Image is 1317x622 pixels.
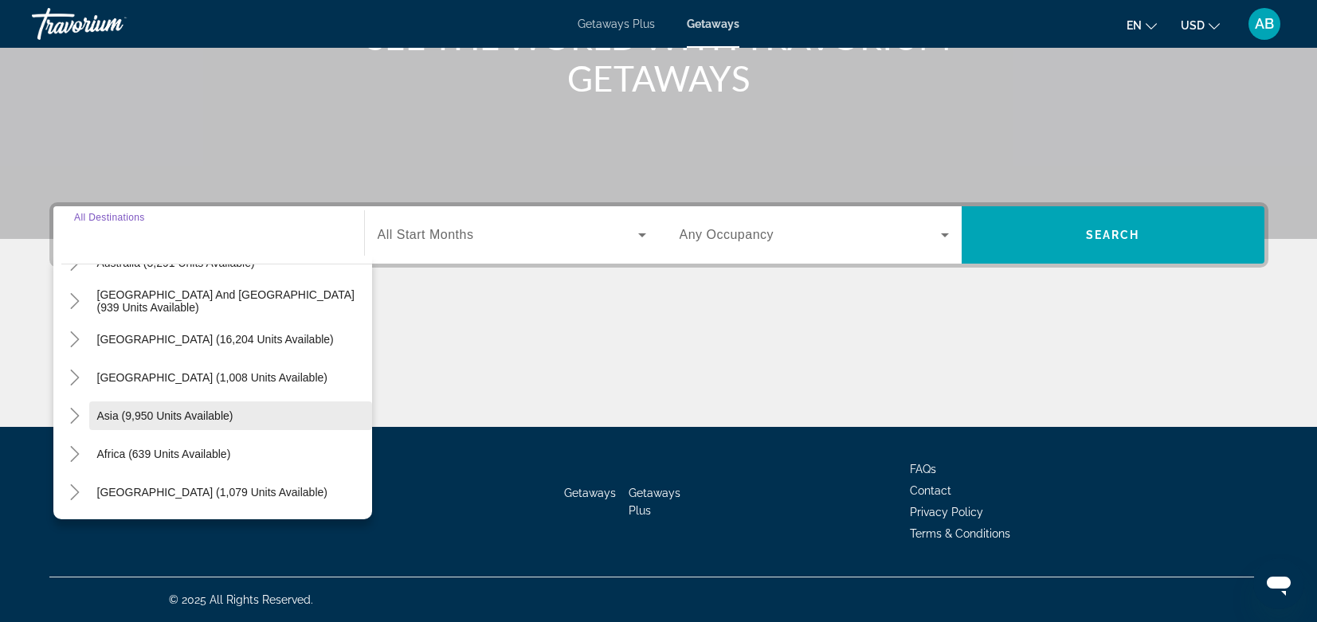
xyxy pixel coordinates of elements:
[89,287,372,315] button: [GEOGRAPHIC_DATA] and [GEOGRAPHIC_DATA] (939 units available)
[89,248,372,277] button: Australia (3,291 units available)
[629,487,680,517] a: Getaways Plus
[89,325,372,354] button: [GEOGRAPHIC_DATA] (16,204 units available)
[89,401,372,430] button: Asia (9,950 units available)
[910,527,1010,540] a: Terms & Conditions
[1253,558,1304,609] iframe: Button to launch messaging window
[687,18,739,30] a: Getaways
[74,212,145,222] span: All Destinations
[169,593,313,606] span: © 2025 All Rights Reserved.
[962,206,1264,264] button: Search
[1127,19,1142,32] span: en
[1086,229,1140,241] span: Search
[97,409,233,422] span: Asia (9,950 units available)
[564,487,616,499] a: Getaways
[61,364,89,392] button: Toggle Central America (1,008 units available)
[61,440,89,468] button: Toggle Africa (639 units available)
[97,448,231,460] span: Africa (639 units available)
[32,3,191,45] a: Travorium
[910,484,951,497] a: Contact
[1181,19,1205,32] span: USD
[97,333,334,346] span: [GEOGRAPHIC_DATA] (16,204 units available)
[910,463,936,475] a: FAQs
[61,249,89,277] button: Toggle Australia (3,291 units available)
[89,440,372,468] button: Africa (639 units available)
[97,371,327,384] span: [GEOGRAPHIC_DATA] (1,008 units available)
[61,288,89,315] button: Toggle South Pacific and Oceania (939 units available)
[378,228,474,241] span: All Start Months
[1244,7,1285,41] button: User Menu
[61,479,89,507] button: Toggle Middle East (1,079 units available)
[360,16,958,99] h1: SEE THE WORLD WITH TRAVORIUM GETAWAYS
[910,506,983,518] a: Privacy Policy
[53,206,1264,264] div: Search widget
[578,18,655,30] a: Getaways Plus
[97,486,327,499] span: [GEOGRAPHIC_DATA] (1,079 units available)
[89,363,372,392] button: [GEOGRAPHIC_DATA] (1,008 units available)
[97,288,364,314] span: [GEOGRAPHIC_DATA] and [GEOGRAPHIC_DATA] (939 units available)
[1255,16,1274,32] span: AB
[680,228,774,241] span: Any Occupancy
[89,478,372,507] button: [GEOGRAPHIC_DATA] (1,079 units available)
[1181,14,1220,37] button: Change currency
[1127,14,1157,37] button: Change language
[61,326,89,354] button: Toggle South America (16,204 units available)
[61,402,89,430] button: Toggle Asia (9,950 units available)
